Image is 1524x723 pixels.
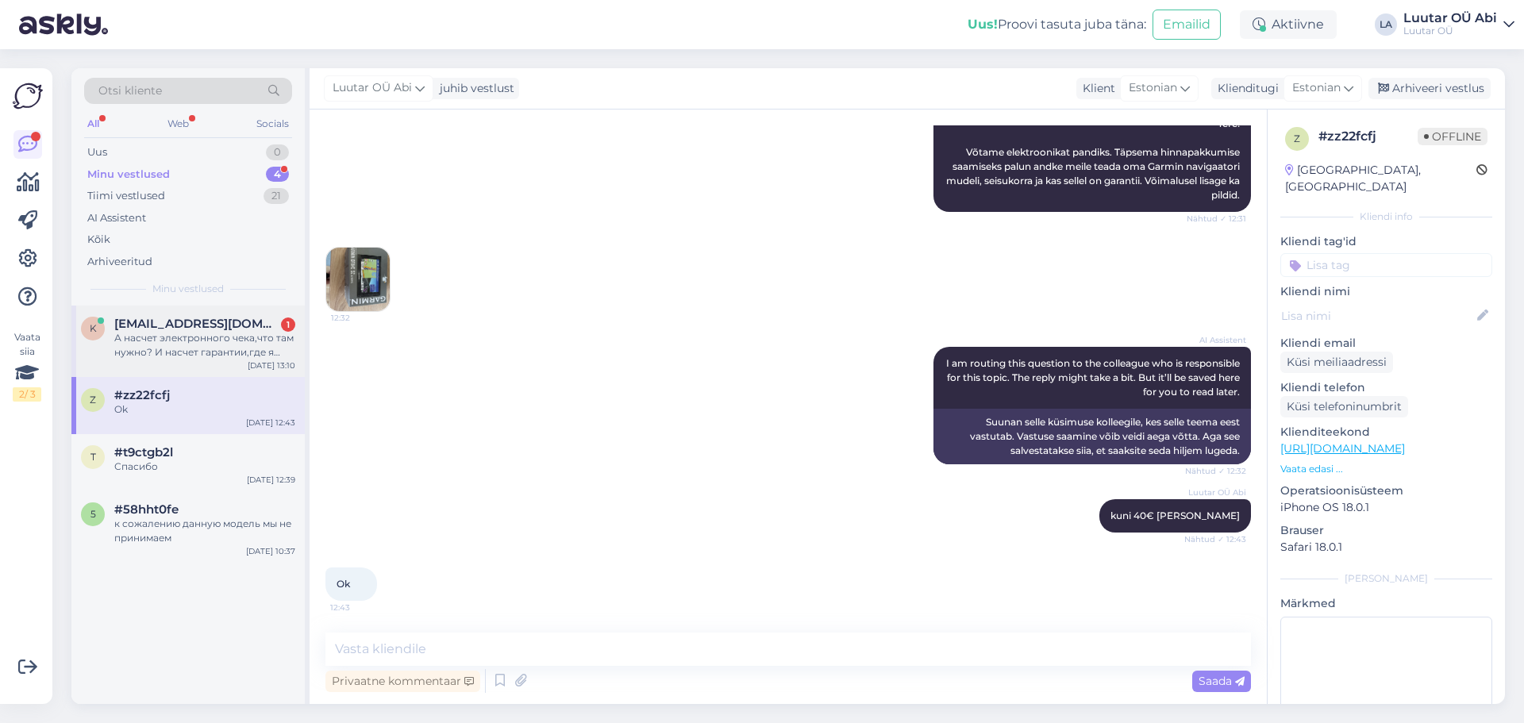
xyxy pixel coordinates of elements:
span: #58hht0fe [114,502,179,517]
div: Luutar OÜ Abi [1403,12,1497,25]
div: Suunan selle küsimuse kolleegile, kes selle teema eest vastutab. Vastuse saamine võib veidi aega ... [933,409,1251,464]
span: 12:32 [331,312,391,324]
div: Küsi telefoninumbrit [1280,396,1408,417]
span: Otsi kliente [98,83,162,99]
div: Aktiivne [1240,10,1337,39]
span: #zz22fcfj [114,388,170,402]
p: Vaata edasi ... [1280,462,1492,476]
p: Kliendi email [1280,335,1492,352]
span: Estonian [1129,79,1177,97]
div: к сожалению данную модель мы не принимаем [114,517,295,545]
div: 21 [264,188,289,204]
input: Lisa nimi [1281,307,1474,325]
p: Klienditeekond [1280,424,1492,440]
div: Web [164,113,192,134]
div: 1 [281,317,295,332]
span: AI Assistent [1187,334,1246,346]
div: AI Assistent [87,210,146,226]
p: iPhone OS 18.0.1 [1280,499,1492,516]
div: Vaata siia [13,330,41,402]
div: 2 / 3 [13,387,41,402]
span: z [1294,133,1300,144]
div: Minu vestlused [87,167,170,183]
div: Arhiveeri vestlus [1368,78,1491,99]
a: [URL][DOMAIN_NAME] [1280,441,1405,456]
span: kotsnev@list.ru [114,317,279,331]
span: Luutar OÜ Abi [1187,486,1246,498]
span: kuni 40€ [PERSON_NAME] [1110,510,1240,521]
span: 5 [90,508,96,520]
div: 4 [266,167,289,183]
div: [DATE] 12:43 [246,417,295,429]
div: All [84,113,102,134]
p: Kliendi tag'id [1280,233,1492,250]
div: [DATE] 13:10 [248,360,295,371]
p: Safari 18.0.1 [1280,539,1492,556]
div: Kõik [87,232,110,248]
div: Tiimi vestlused [87,188,165,204]
img: Askly Logo [13,81,43,111]
div: Arhiveeritud [87,254,152,270]
span: Nähtud ✓ 12:32 [1185,465,1246,477]
div: # zz22fcfj [1318,127,1418,146]
span: Offline [1418,128,1487,145]
div: Luutar OÜ [1403,25,1497,37]
span: k [90,322,97,334]
div: [PERSON_NAME] [1280,571,1492,586]
a: Luutar OÜ AbiLuutar OÜ [1403,12,1514,37]
div: juhib vestlust [433,80,514,97]
span: Nähtud ✓ 12:43 [1184,533,1246,545]
span: Saada [1199,674,1245,688]
div: LA [1375,13,1397,36]
p: Kliendi nimi [1280,283,1492,300]
span: Luutar OÜ Abi [333,79,412,97]
p: Kliendi telefon [1280,379,1492,396]
div: Socials [253,113,292,134]
span: I am routing this question to the colleague who is responsible for this topic. The reply might ta... [946,357,1242,398]
div: Ok [114,402,295,417]
span: t [90,451,96,463]
b: Uus! [968,17,998,32]
div: Küsi meiliaadressi [1280,352,1393,373]
div: А насчет электронного чека,что там нужно? И насчет гарантии,где я могу ее найти? В коробке? [114,331,295,360]
input: Lisa tag [1280,253,1492,277]
div: 0 [266,144,289,160]
div: [DATE] 10:37 [246,545,295,557]
span: 12:43 [330,602,390,613]
span: z [90,394,96,406]
div: Kliendi info [1280,210,1492,224]
p: Operatsioonisüsteem [1280,483,1492,499]
div: Klient [1076,80,1115,97]
span: Nähtud ✓ 12:31 [1187,213,1246,225]
p: Märkmed [1280,595,1492,612]
div: Uus [87,144,107,160]
div: Klienditugi [1211,80,1279,97]
div: Privaatne kommentaar [325,671,480,692]
span: Minu vestlused [152,282,224,296]
p: Brauser [1280,522,1492,539]
div: Спасибо [114,460,295,474]
button: Emailid [1153,10,1221,40]
span: #t9ctgb2l [114,445,173,460]
span: Ok [337,578,350,590]
div: Proovi tasuta juba täna: [968,15,1146,34]
div: [GEOGRAPHIC_DATA], [GEOGRAPHIC_DATA] [1285,162,1476,195]
span: Estonian [1292,79,1341,97]
div: [DATE] 12:39 [247,474,295,486]
img: Attachment [326,248,390,311]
